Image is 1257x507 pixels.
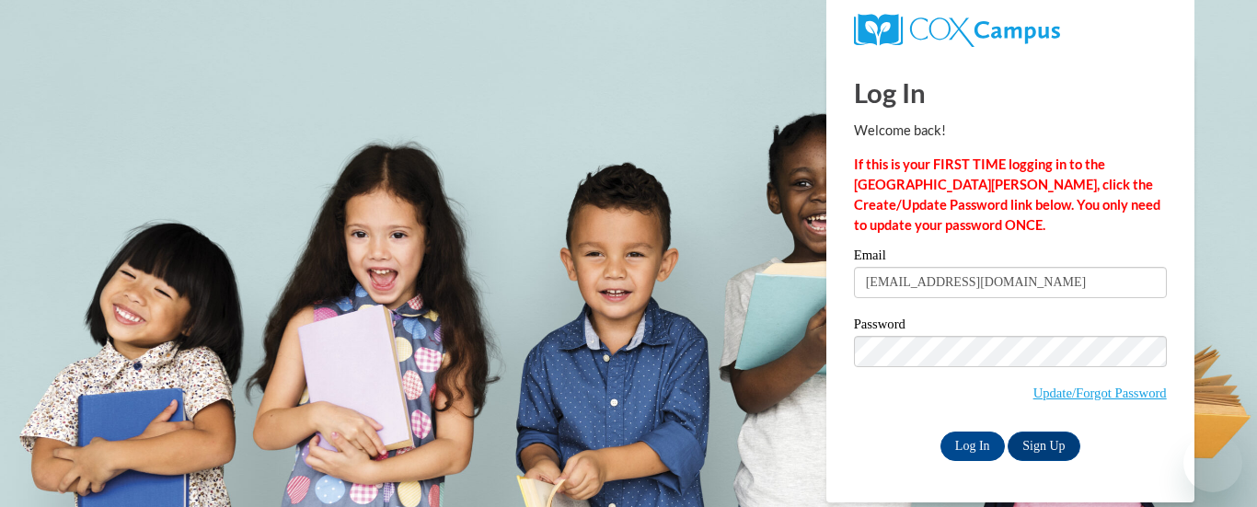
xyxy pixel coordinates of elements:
[854,156,1160,233] strong: If this is your FIRST TIME logging in to the [GEOGRAPHIC_DATA][PERSON_NAME], click the Create/Upd...
[854,121,1167,141] p: Welcome back!
[854,14,1167,47] a: COX Campus
[854,74,1167,111] h1: Log In
[854,248,1167,267] label: Email
[1008,432,1079,461] a: Sign Up
[854,14,1060,47] img: COX Campus
[940,432,1005,461] input: Log In
[1183,433,1242,492] iframe: Button to launch messaging window
[1033,386,1167,400] a: Update/Forgot Password
[854,317,1167,336] label: Password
